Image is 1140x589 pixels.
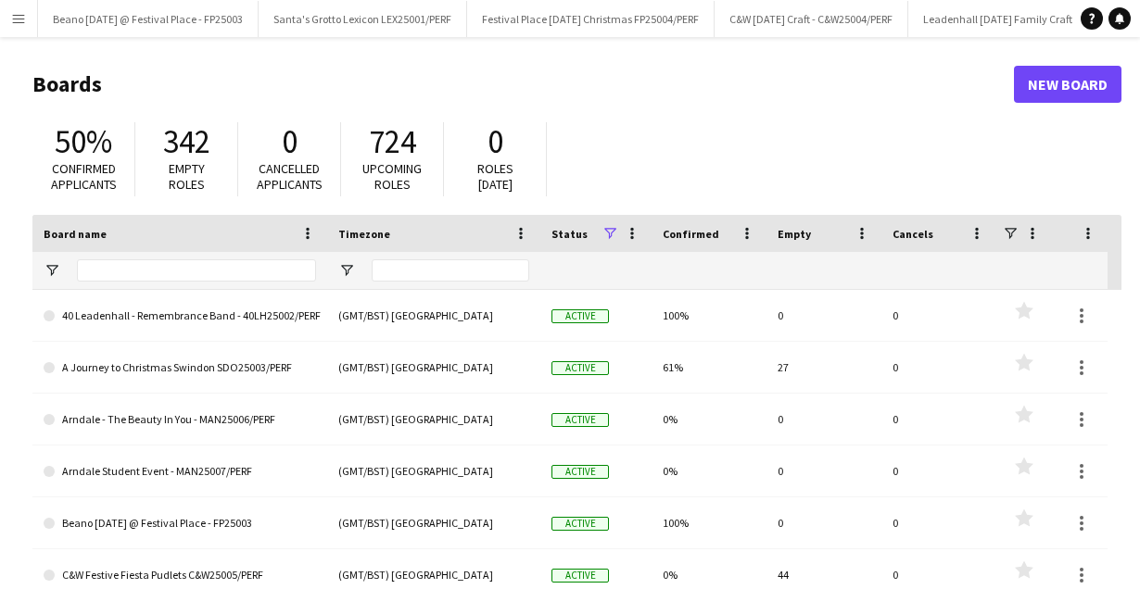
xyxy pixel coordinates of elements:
[44,497,316,549] a: Beano [DATE] @ Festival Place - FP25003
[282,121,298,162] span: 0
[778,227,811,241] span: Empty
[362,160,422,193] span: Upcoming roles
[327,445,540,496] div: (GMT/BST) [GEOGRAPHIC_DATA]
[44,445,316,497] a: Arndale Student Event - MAN25007/PERF
[663,227,719,241] span: Confirmed
[766,445,881,496] div: 0
[551,569,609,583] span: Active
[38,1,259,37] button: Beano [DATE] @ Festival Place - FP25003
[881,342,996,393] div: 0
[766,342,881,393] div: 27
[551,517,609,531] span: Active
[369,121,416,162] span: 724
[551,309,609,323] span: Active
[881,394,996,445] div: 0
[551,465,609,479] span: Active
[44,227,107,241] span: Board name
[163,121,210,162] span: 342
[652,445,766,496] div: 0%
[766,394,881,445] div: 0
[44,342,316,394] a: A Journey to Christmas Swindon SDO25003/PERF
[44,262,60,279] button: Open Filter Menu
[327,290,540,341] div: (GMT/BST) [GEOGRAPHIC_DATA]
[766,497,881,548] div: 0
[1014,66,1121,103] a: New Board
[32,70,1014,98] h1: Boards
[327,394,540,445] div: (GMT/BST) [GEOGRAPHIC_DATA]
[551,413,609,427] span: Active
[257,160,323,193] span: Cancelled applicants
[551,361,609,375] span: Active
[169,160,205,193] span: Empty roles
[893,227,933,241] span: Cancels
[488,121,503,162] span: 0
[652,394,766,445] div: 0%
[766,290,881,341] div: 0
[55,121,112,162] span: 50%
[44,394,316,445] a: Arndale - The Beauty In You - MAN25006/PERF
[652,497,766,548] div: 100%
[372,259,529,282] input: Timezone Filter Input
[881,497,996,548] div: 0
[338,227,390,241] span: Timezone
[652,342,766,393] div: 61%
[881,445,996,496] div: 0
[467,1,715,37] button: Festival Place [DATE] Christmas FP25004/PERF
[881,290,996,341] div: 0
[51,160,117,193] span: Confirmed applicants
[551,227,588,241] span: Status
[77,259,316,282] input: Board name Filter Input
[44,290,316,342] a: 40 Leadenhall - Remembrance Band - 40LH25002/PERF
[715,1,908,37] button: C&W [DATE] Craft - C&W25004/PERF
[327,497,540,548] div: (GMT/BST) [GEOGRAPHIC_DATA]
[477,160,513,193] span: Roles [DATE]
[259,1,467,37] button: Santa's Grotto Lexicon LEX25001/PERF
[327,342,540,393] div: (GMT/BST) [GEOGRAPHIC_DATA]
[652,290,766,341] div: 100%
[338,262,355,279] button: Open Filter Menu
